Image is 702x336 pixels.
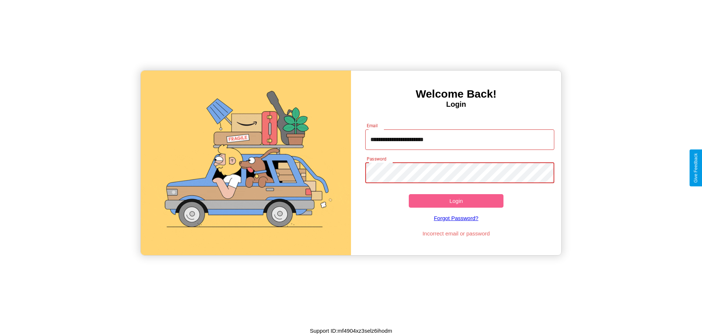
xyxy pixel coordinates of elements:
[362,229,551,238] p: Incorrect email or password
[367,156,386,162] label: Password
[693,153,698,183] div: Give Feedback
[409,194,503,208] button: Login
[351,88,561,100] h3: Welcome Back!
[141,71,351,255] img: gif
[367,122,378,129] label: Email
[310,326,392,336] p: Support ID: mf4904xz3selz6ihodm
[362,208,551,229] a: Forgot Password?
[351,100,561,109] h4: Login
